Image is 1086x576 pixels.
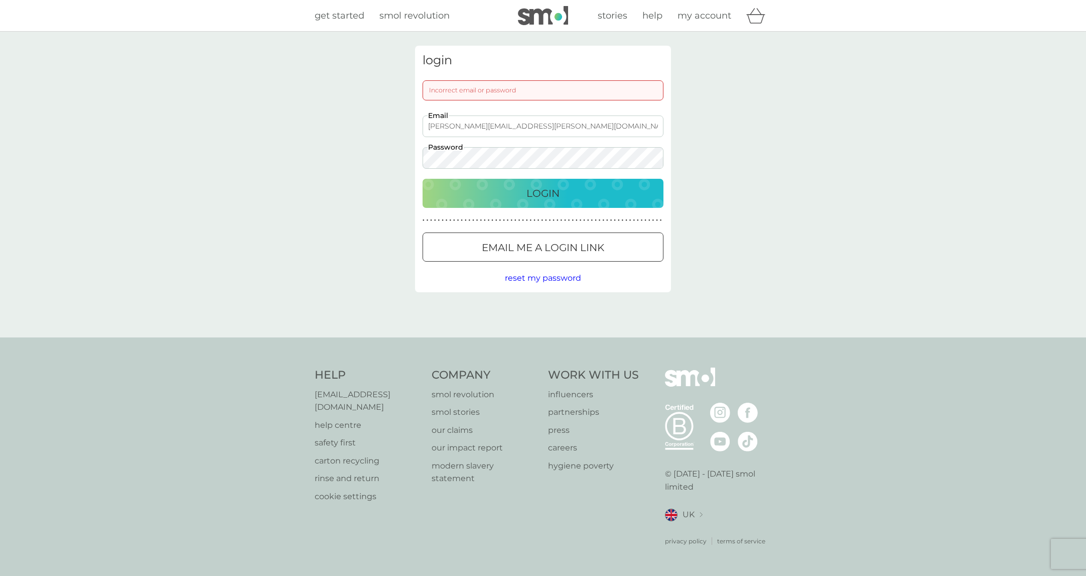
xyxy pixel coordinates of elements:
[641,218,643,223] p: ●
[656,218,658,223] p: ●
[665,468,772,493] p: © [DATE] - [DATE] smol limited
[710,431,730,451] img: visit the smol Youtube page
[710,403,730,423] img: visit the smol Instagram page
[423,53,663,68] h3: login
[484,218,486,223] p: ●
[568,218,570,223] p: ●
[432,368,538,383] h4: Company
[717,536,765,546] a: terms of service
[472,218,474,223] p: ●
[665,536,707,546] a: privacy policy
[315,454,422,468] p: carton recycling
[648,218,650,223] p: ●
[738,431,758,451] img: visit the smol Tiktok page
[548,441,639,454] a: careers
[614,218,616,223] p: ●
[432,459,538,485] a: modern slavery statement
[491,218,493,223] p: ●
[665,368,715,402] img: smol
[446,218,448,223] p: ●
[599,218,601,223] p: ●
[499,218,501,223] p: ●
[457,218,459,223] p: ●
[618,218,620,223] p: ●
[432,406,538,419] a: smol stories
[652,218,654,223] p: ●
[453,218,455,223] p: ●
[537,218,539,223] p: ●
[482,240,604,256] p: Email me a login link
[683,508,695,521] span: UK
[423,179,663,208] button: Login
[465,218,467,223] p: ●
[580,218,582,223] p: ●
[432,424,538,437] a: our claims
[557,218,559,223] p: ●
[564,218,566,223] p: ●
[576,218,578,223] p: ●
[602,218,604,223] p: ●
[545,218,547,223] p: ●
[598,10,627,21] span: stories
[449,218,451,223] p: ●
[432,441,538,454] a: our impact report
[553,218,555,223] p: ●
[629,218,631,223] p: ●
[315,388,422,414] a: [EMAIL_ADDRESS][DOMAIN_NAME]
[548,424,639,437] a: press
[660,218,662,223] p: ●
[637,218,639,223] p: ●
[315,9,364,23] a: get started
[746,6,771,26] div: basket
[700,512,703,518] img: select a new location
[379,10,450,21] span: smol revolution
[423,80,663,100] div: Incorrect email or password
[677,9,731,23] a: my account
[315,472,422,485] a: rinse and return
[677,10,731,21] span: my account
[548,388,639,401] a: influencers
[541,218,543,223] p: ●
[505,272,581,285] button: reset my password
[427,218,429,223] p: ●
[642,10,662,21] span: help
[315,436,422,449] p: safety first
[549,218,551,223] p: ●
[548,406,639,419] a: partnerships
[488,218,490,223] p: ●
[606,218,608,223] p: ●
[595,218,597,223] p: ●
[469,218,471,223] p: ●
[315,10,364,21] span: get started
[642,9,662,23] a: help
[548,459,639,473] a: hygiene poverty
[315,419,422,432] a: help centre
[522,218,524,223] p: ●
[434,218,436,223] p: ●
[423,218,425,223] p: ●
[315,490,422,503] p: cookie settings
[533,218,535,223] p: ●
[379,9,450,23] a: smol revolution
[430,218,432,223] p: ●
[591,218,593,223] p: ●
[510,218,512,223] p: ●
[432,388,538,401] p: smol revolution
[738,403,758,423] img: visit the smol Facebook page
[507,218,509,223] p: ●
[526,185,560,201] p: Login
[514,218,516,223] p: ●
